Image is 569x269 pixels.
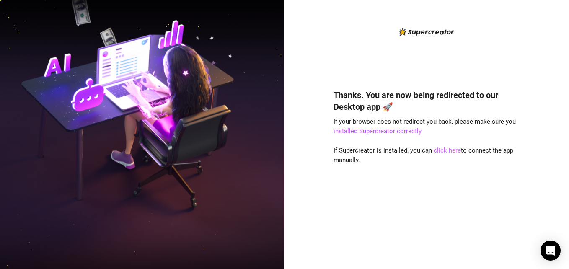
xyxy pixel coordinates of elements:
img: logo-BBDzfeDw.svg [399,28,455,36]
h4: Thanks. You are now being redirected to our Desktop app 🚀 [334,89,520,113]
a: click here [434,147,461,154]
span: If Supercreator is installed, you can to connect the app manually. [334,147,513,164]
span: If your browser does not redirect you back, please make sure you . [334,118,516,135]
a: installed Supercreator correctly [334,127,421,135]
div: Open Intercom Messenger [541,241,561,261]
